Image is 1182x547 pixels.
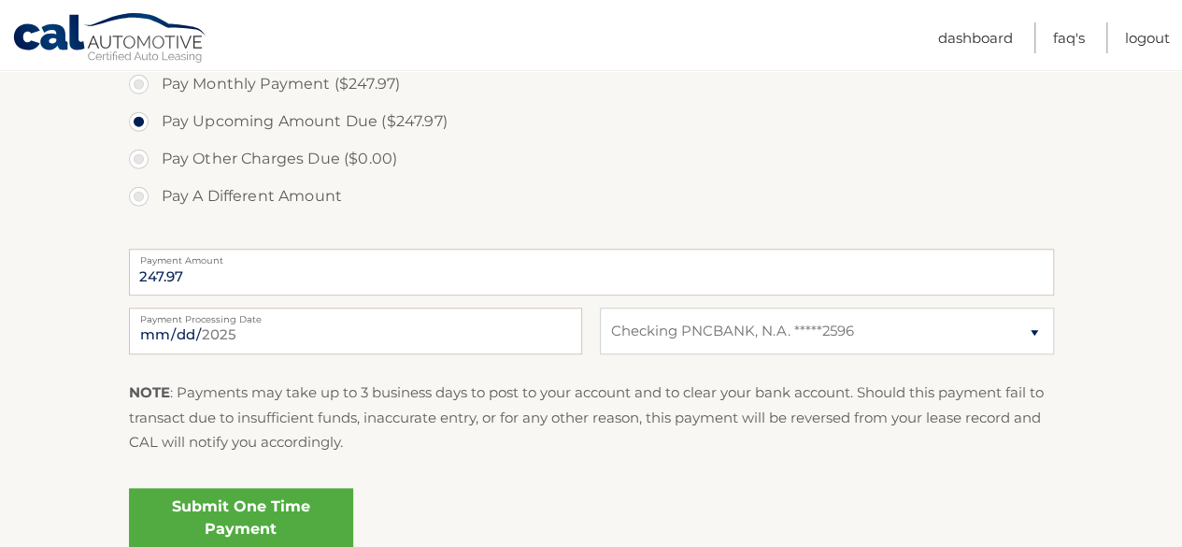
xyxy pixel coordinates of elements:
[129,308,582,354] input: Payment Date
[1125,22,1170,53] a: Logout
[938,22,1013,53] a: Dashboard
[1053,22,1085,53] a: FAQ's
[12,12,208,66] a: Cal Automotive
[129,249,1054,264] label: Payment Amount
[129,383,170,401] strong: NOTE
[129,178,1054,215] label: Pay A Different Amount
[129,308,582,323] label: Payment Processing Date
[129,65,1054,103] label: Pay Monthly Payment ($247.97)
[129,140,1054,178] label: Pay Other Charges Due ($0.00)
[129,381,1054,454] p: : Payments may take up to 3 business days to post to your account and to clear your bank account....
[129,103,1054,140] label: Pay Upcoming Amount Due ($247.97)
[129,249,1054,295] input: Payment Amount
